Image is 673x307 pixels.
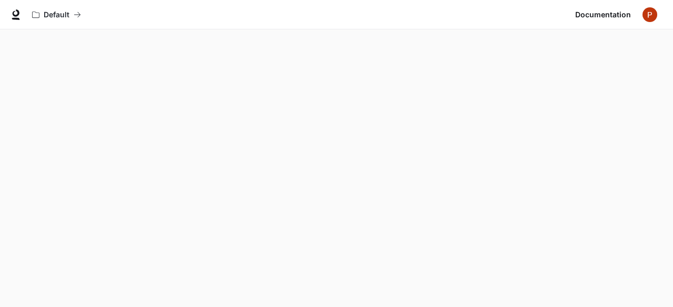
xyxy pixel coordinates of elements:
[44,10,69,19] p: Default
[27,4,86,25] button: All workspaces
[643,7,657,22] img: User avatar
[575,8,631,22] span: Documentation
[639,4,660,25] button: User avatar
[571,4,635,25] a: Documentation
